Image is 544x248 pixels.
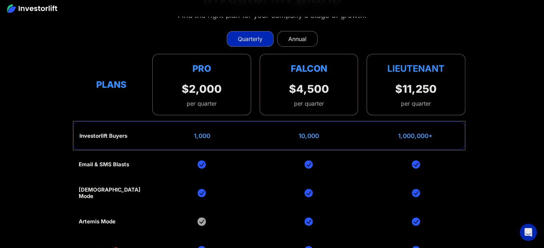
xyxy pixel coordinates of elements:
[288,35,307,43] div: Annual
[182,82,222,95] div: $2,000
[79,218,116,225] div: Artemis Mode
[79,133,127,139] div: Investorlift Buyers
[401,99,431,108] div: per quarter
[79,187,144,199] div: [DEMOGRAPHIC_DATA] Mode
[294,99,324,108] div: per quarter
[238,35,263,43] div: Quarterly
[289,82,329,95] div: $4,500
[194,132,210,140] div: 1,000
[79,161,129,168] div: Email & SMS Blasts
[79,78,144,92] div: Plans
[520,224,537,241] div: Open Intercom Messenger
[299,132,319,140] div: 10,000
[387,63,445,74] strong: Lieutenant
[182,61,222,75] div: Pro
[398,132,433,140] div: 1,000,000+
[182,99,222,108] div: per quarter
[395,82,437,95] div: $11,250
[290,61,327,75] div: Falcon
